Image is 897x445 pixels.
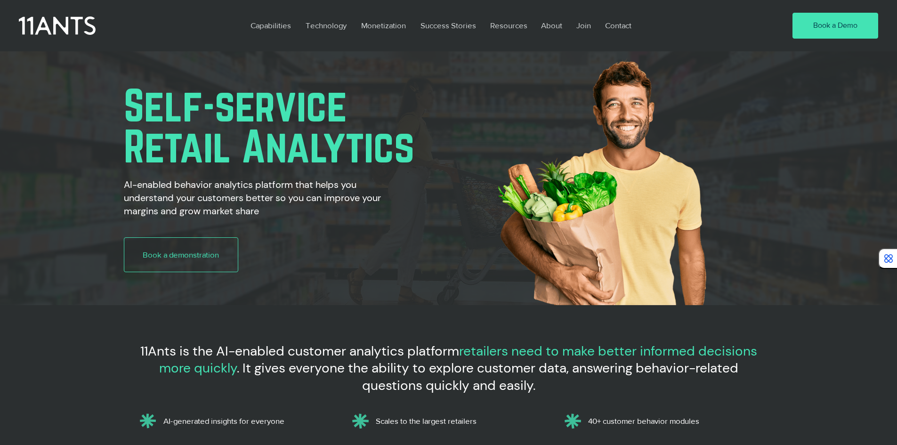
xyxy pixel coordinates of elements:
[243,15,299,36] a: Capabilities
[569,15,598,36] a: Join
[299,15,354,36] a: Technology
[140,342,459,360] span: 11Ants is the AI-enabled customer analytics platform
[124,81,347,129] span: Self-service
[124,178,407,218] h2: AI-enabled behavior analytics platform that helps you understand your customers better so you can...
[143,249,219,260] span: Book a demonstration
[813,20,857,31] span: Book a Demo
[598,15,639,36] a: Contact
[243,15,765,36] nav: Site
[163,416,284,425] span: AI-generated insights for everyone
[356,15,411,36] p: Monetization
[588,416,760,426] p: 40+ customer behavior modules
[124,237,238,272] a: Book a demonstration
[301,15,351,36] p: Technology
[600,15,636,36] p: Contact
[416,15,481,36] p: Success Stories
[159,342,757,377] span: retailers need to make better informed decisions more quickly
[413,15,483,36] a: Success Stories
[246,15,296,36] p: Capabilities
[485,15,532,36] p: Resources
[534,15,569,36] a: About
[124,121,414,170] span: Retail Analytics
[354,15,413,36] a: Monetization
[376,416,547,426] p: Scales to the largest retailers
[483,15,534,36] a: Resources
[572,15,596,36] p: Join
[237,359,738,394] span: . It gives everyone the ability to explore customer data, answering behavior-related questions qu...
[792,13,878,39] a: Book a Demo
[536,15,567,36] p: About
